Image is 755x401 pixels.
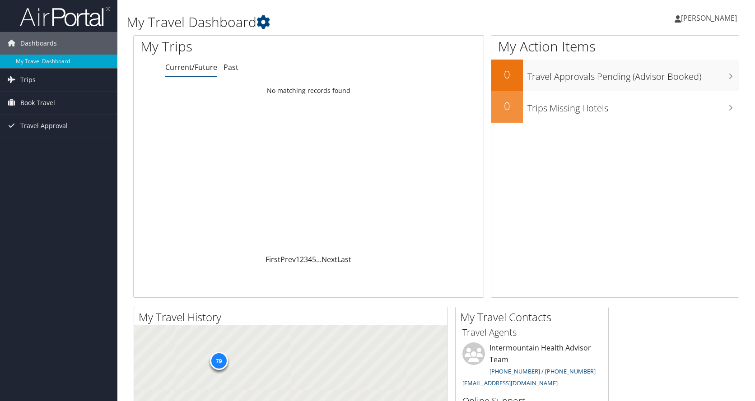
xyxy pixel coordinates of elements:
a: Next [322,254,337,264]
a: 3 [304,254,308,264]
a: [EMAIL_ADDRESS][DOMAIN_NAME] [462,379,558,387]
a: 5 [312,254,316,264]
li: Intermountain Health Advisor Team [458,342,606,391]
a: Last [337,254,351,264]
a: [PHONE_NUMBER] / [PHONE_NUMBER] [489,367,596,375]
span: Trips [20,69,36,91]
div: 79 [210,352,228,370]
a: [PERSON_NAME] [675,5,746,32]
h1: My Travel Dashboard [126,13,540,32]
a: 4 [308,254,312,264]
a: 0Trips Missing Hotels [491,91,739,123]
h2: My Travel History [139,309,447,325]
h1: My Trips [140,37,331,56]
img: airportal-logo.png [20,6,110,27]
span: … [316,254,322,264]
span: Book Travel [20,92,55,114]
a: 1 [296,254,300,264]
a: First [266,254,280,264]
h2: 0 [491,98,523,114]
h2: 0 [491,67,523,82]
span: Travel Approval [20,115,68,137]
h2: My Travel Contacts [460,309,608,325]
a: Past [224,62,238,72]
span: [PERSON_NAME] [681,13,737,23]
a: Current/Future [165,62,217,72]
h1: My Action Items [491,37,739,56]
h3: Travel Approvals Pending (Advisor Booked) [527,66,739,83]
td: No matching records found [134,83,484,99]
a: 2 [300,254,304,264]
span: Dashboards [20,32,57,55]
h3: Travel Agents [462,326,601,339]
a: Prev [280,254,296,264]
a: 0Travel Approvals Pending (Advisor Booked) [491,60,739,91]
h3: Trips Missing Hotels [527,97,739,115]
